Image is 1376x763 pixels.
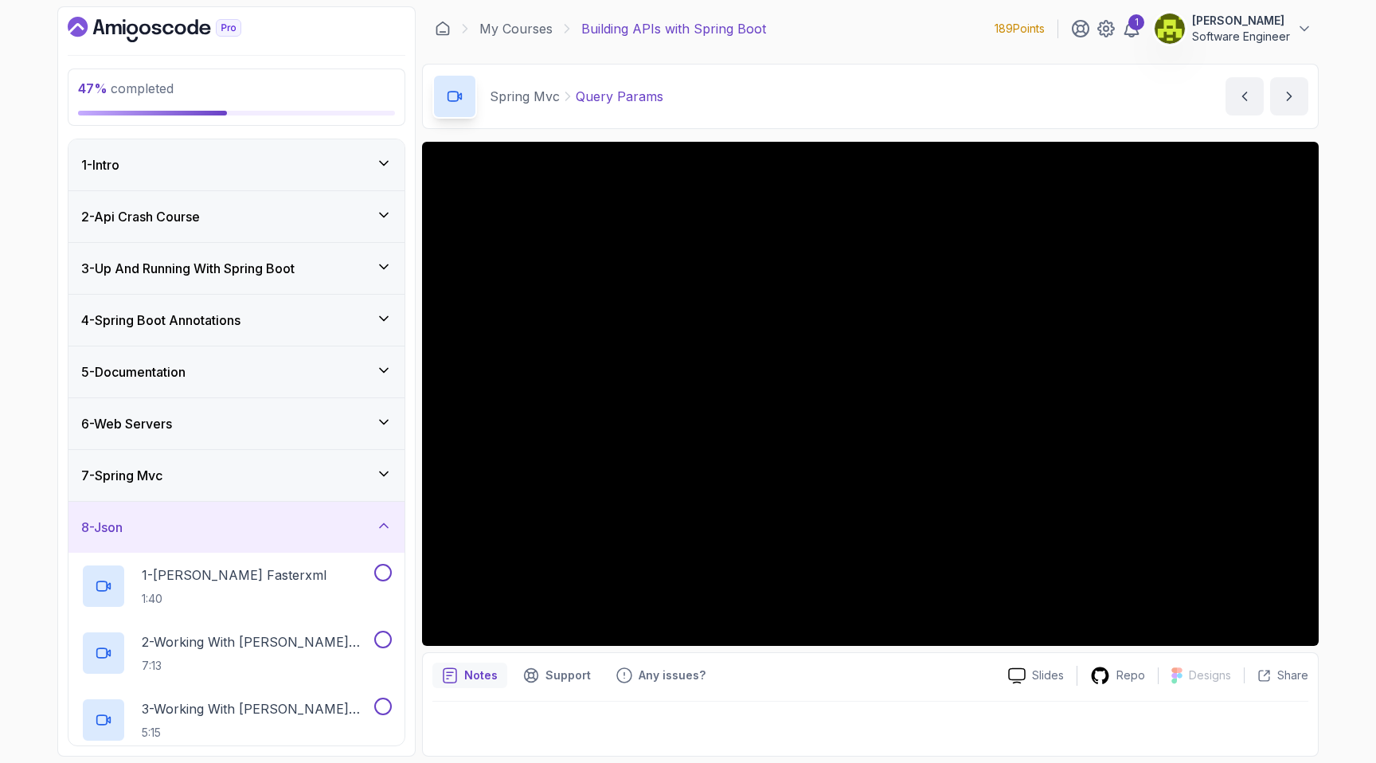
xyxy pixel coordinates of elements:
[1244,667,1308,683] button: Share
[68,398,405,449] button: 6-Web Servers
[142,632,371,651] p: 2 - Working With [PERSON_NAME] Part 1
[142,591,326,607] p: 1:40
[1225,77,1264,115] button: previous content
[68,17,278,42] a: Dashboard
[142,699,371,718] p: 3 - Working With [PERSON_NAME] Part 2
[514,663,600,688] button: Support button
[1192,13,1290,29] p: [PERSON_NAME]
[1032,667,1064,683] p: Slides
[81,631,392,675] button: 2-Working With [PERSON_NAME] Part 17:13
[490,87,560,106] p: Spring Mvc
[81,259,295,278] h3: 3 - Up And Running With Spring Boot
[81,564,392,608] button: 1-[PERSON_NAME] Fasterxml1:40
[581,19,766,38] p: Building APIs with Spring Boot
[479,19,553,38] a: My Courses
[81,362,186,381] h3: 5 - Documentation
[464,667,498,683] p: Notes
[68,139,405,190] button: 1-Intro
[432,663,507,688] button: notes button
[142,725,371,741] p: 5:15
[607,663,715,688] button: Feedback button
[545,667,591,683] p: Support
[1154,13,1312,45] button: user profile image[PERSON_NAME]Software Engineer
[142,658,371,674] p: 7:13
[81,518,123,537] h3: 8 - Json
[68,346,405,397] button: 5-Documentation
[81,466,162,485] h3: 7 - Spring Mvc
[1277,667,1308,683] p: Share
[68,295,405,346] button: 4-Spring Boot Annotations
[81,311,240,330] h3: 4 - Spring Boot Annotations
[81,207,200,226] h3: 2 - Api Crash Course
[68,191,405,242] button: 2-Api Crash Course
[68,450,405,501] button: 7-Spring Mvc
[81,414,172,433] h3: 6 - Web Servers
[78,80,107,96] span: 47 %
[1122,19,1141,38] a: 1
[1077,666,1158,686] a: Repo
[1270,77,1308,115] button: next content
[1189,667,1231,683] p: Designs
[78,80,174,96] span: completed
[576,87,663,106] p: Query Params
[422,142,1319,646] iframe: 6 - Query Params
[435,21,451,37] a: Dashboard
[639,667,706,683] p: Any issues?
[995,667,1077,684] a: Slides
[1192,29,1290,45] p: Software Engineer
[68,502,405,553] button: 8-Json
[995,21,1045,37] p: 189 Points
[1155,14,1185,44] img: user profile image
[81,155,119,174] h3: 1 - Intro
[1128,14,1144,30] div: 1
[1116,667,1145,683] p: Repo
[81,698,392,742] button: 3-Working With [PERSON_NAME] Part 25:15
[68,243,405,294] button: 3-Up And Running With Spring Boot
[142,565,326,585] p: 1 - [PERSON_NAME] Fasterxml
